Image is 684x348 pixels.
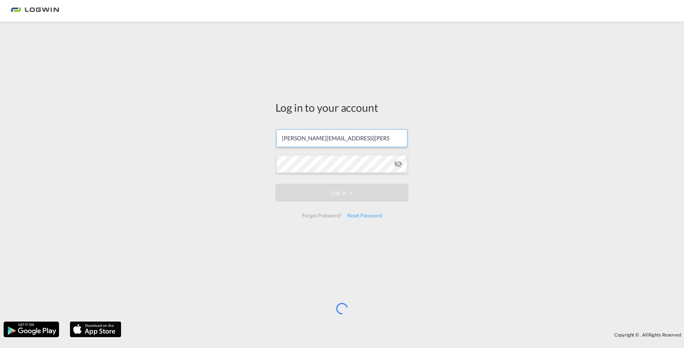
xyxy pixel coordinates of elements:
[345,209,385,222] div: Reset Password
[276,129,407,147] input: Enter email/phone number
[275,100,409,115] div: Log in to your account
[299,209,344,222] div: Forgot Password?
[3,321,60,338] img: google.png
[69,321,122,338] img: apple.png
[275,184,409,202] button: LOGIN
[125,329,684,341] div: Copyright © . All Rights Reserved
[11,3,59,19] img: 2761ae10d95411efa20a1f5e0282d2d7.png
[394,160,402,168] md-icon: icon-eye-off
